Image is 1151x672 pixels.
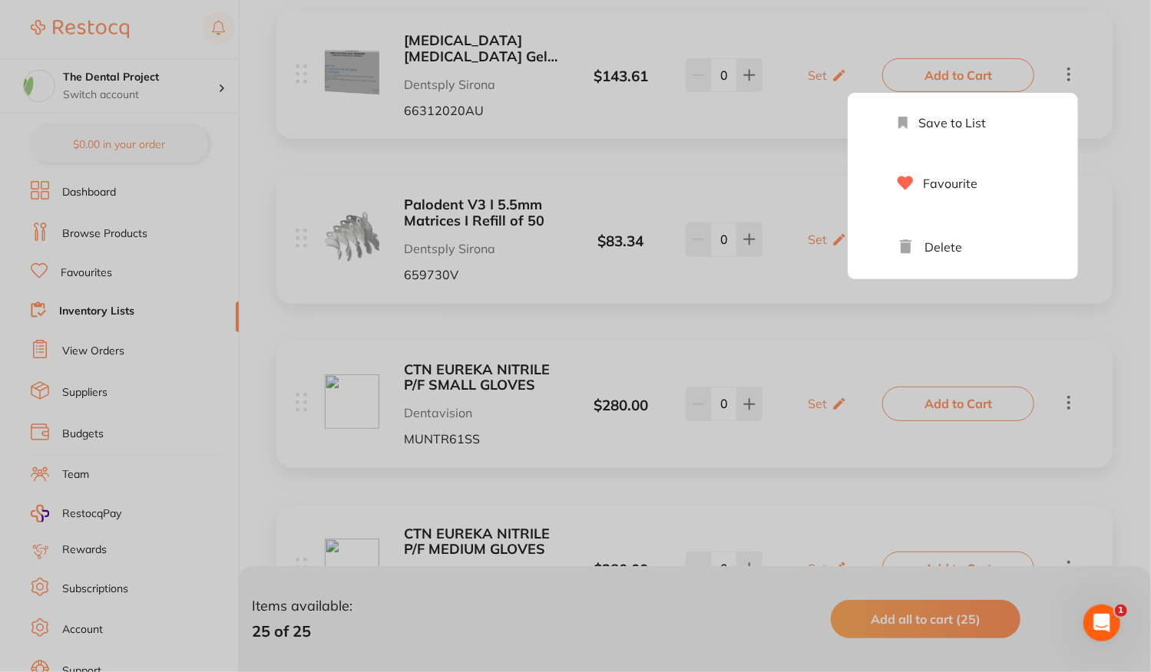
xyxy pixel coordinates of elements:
[276,12,1113,139] div: [MEDICAL_DATA] [MEDICAL_DATA] Gel [MEDICAL_DATA] 25 mg/g, [MEDICAL_DATA] 25mg/g Dentsply Sirona 6...
[878,214,1078,279] li: Delete
[878,153,1078,214] li: Favourite
[1115,604,1127,617] span: 1
[878,93,1078,153] li: Save to List
[1083,604,1120,641] iframe: Intercom live chat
